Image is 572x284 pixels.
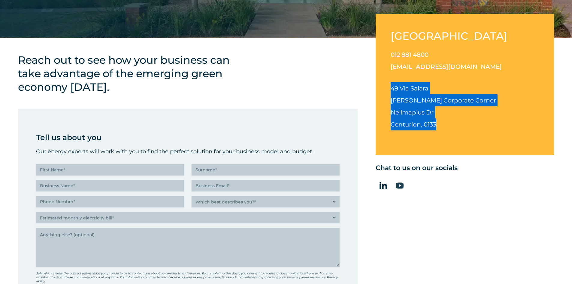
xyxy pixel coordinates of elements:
[18,53,243,94] h4: Reach out to see how your business can take advantage of the emerging green economy [DATE].
[376,164,554,172] h5: Chat to us on our socials
[192,180,340,191] input: Business Email*
[36,164,184,176] input: First Name*
[391,85,428,92] span: 49 Via Salara
[391,97,496,104] span: [PERSON_NAME] Corporate Corner
[36,131,340,143] p: Tell us about you
[391,51,428,58] a: 012 881 4800
[36,180,184,191] input: Business Name*
[391,121,436,128] span: Centurion, 0133
[391,29,512,43] h2: [GEOGRAPHIC_DATA]
[192,164,340,176] input: Surname*
[36,196,184,207] input: Phone Number*
[391,109,434,116] span: Nellmapius Dr
[36,271,340,283] p: SolarAfrica needs the contact information you provide to us to contact you about our products and...
[391,63,502,70] a: [EMAIL_ADDRESS][DOMAIN_NAME]
[36,147,340,156] p: Our energy experts will work with you to find the perfect solution for your business model and bu...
